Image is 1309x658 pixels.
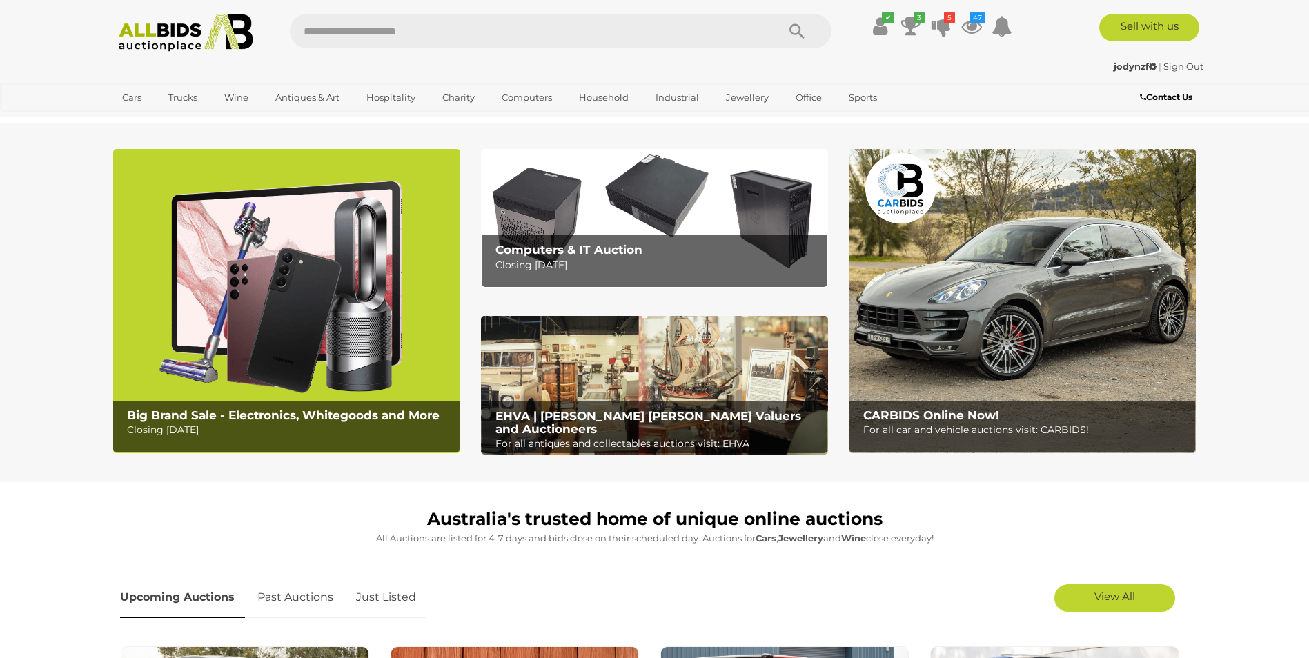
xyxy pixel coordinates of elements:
[1163,61,1203,72] a: Sign Out
[120,510,1190,529] h1: Australia's trusted home of unique online auctions
[346,577,426,618] a: Just Listed
[961,14,982,39] a: 47
[647,86,708,109] a: Industrial
[787,86,831,109] a: Office
[1114,61,1159,72] a: jodynzf
[247,577,344,618] a: Past Auctions
[113,149,460,453] img: Big Brand Sale - Electronics, Whitegoods and More
[111,14,261,52] img: Allbids.com.au
[481,316,828,455] a: EHVA | Evans Hastings Valuers and Auctioneers EHVA | [PERSON_NAME] [PERSON_NAME] Valuers and Auct...
[1114,61,1157,72] strong: jodynzf
[870,14,891,39] a: ✔
[882,12,894,23] i: ✔
[481,149,828,288] img: Computers & IT Auction
[756,532,776,544] strong: Cars
[493,86,561,109] a: Computers
[127,421,452,439] p: Closing [DATE]
[849,149,1196,453] a: CARBIDS Online Now! CARBIDS Online Now! For all car and vehicle auctions visit: CARBIDS!
[495,435,820,452] p: For all antiques and collectables auctions visit: EHVA
[481,149,828,288] a: Computers & IT Auction Computers & IT Auction Closing [DATE]
[495,243,642,257] b: Computers & IT Auction
[1159,61,1161,72] span: |
[849,149,1196,453] img: CARBIDS Online Now!
[778,532,823,544] strong: Jewellery
[1099,14,1199,41] a: Sell with us
[863,421,1188,439] p: For all car and vehicle auctions visit: CARBIDS!
[159,86,206,109] a: Trucks
[900,14,921,39] a: 3
[357,86,424,109] a: Hospitality
[1140,90,1196,105] a: Contact Us
[931,14,952,39] a: 5
[1140,92,1192,102] b: Contact Us
[481,316,828,455] img: EHVA | Evans Hastings Valuers and Auctioneers
[1054,584,1175,612] a: View All
[863,408,999,422] b: CARBIDS Online Now!
[266,86,348,109] a: Antiques & Art
[495,257,820,274] p: Closing [DATE]
[113,86,150,109] a: Cars
[120,577,245,618] a: Upcoming Auctions
[113,109,229,132] a: [GEOGRAPHIC_DATA]
[495,409,801,436] b: EHVA | [PERSON_NAME] [PERSON_NAME] Valuers and Auctioneers
[1094,590,1135,603] span: View All
[944,12,955,23] i: 5
[841,532,866,544] strong: Wine
[717,86,778,109] a: Jewellery
[762,14,831,48] button: Search
[215,86,257,109] a: Wine
[970,12,985,23] i: 47
[914,12,925,23] i: 3
[120,530,1190,546] p: All Auctions are listed for 4-7 days and bids close on their scheduled day. Auctions for , and cl...
[433,86,484,109] a: Charity
[127,408,440,422] b: Big Brand Sale - Electronics, Whitegoods and More
[113,149,460,453] a: Big Brand Sale - Electronics, Whitegoods and More Big Brand Sale - Electronics, Whitegoods and Mo...
[840,86,886,109] a: Sports
[570,86,638,109] a: Household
